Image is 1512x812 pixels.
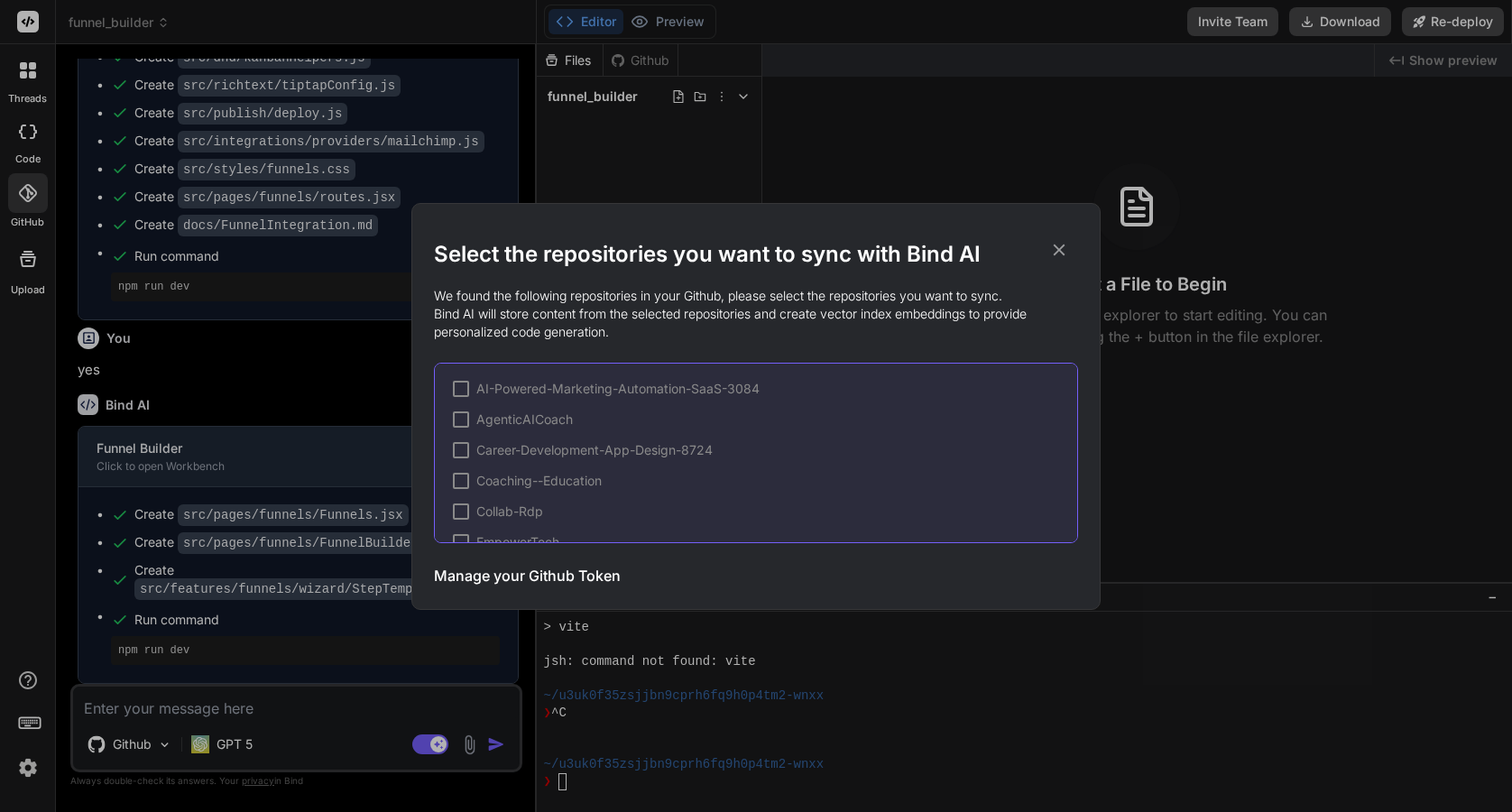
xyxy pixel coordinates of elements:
p: We found the following repositories in your Github, please select the repositories you want to sy... [434,287,1078,341]
span: Coaching--Education [476,472,602,490]
span: Career-Development-App-Design-8724 [476,441,713,459]
h2: Select the repositories you want to sync with Bind AI [434,240,1078,269]
span: EmpowerTech [476,533,559,551]
span: AI-Powered-Marketing-Automation-SaaS-3084 [476,380,760,398]
span: AgenticAICoach [476,411,573,429]
span: Collab-Rdp [476,503,543,521]
h3: Manage your Github Token [434,565,621,586]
